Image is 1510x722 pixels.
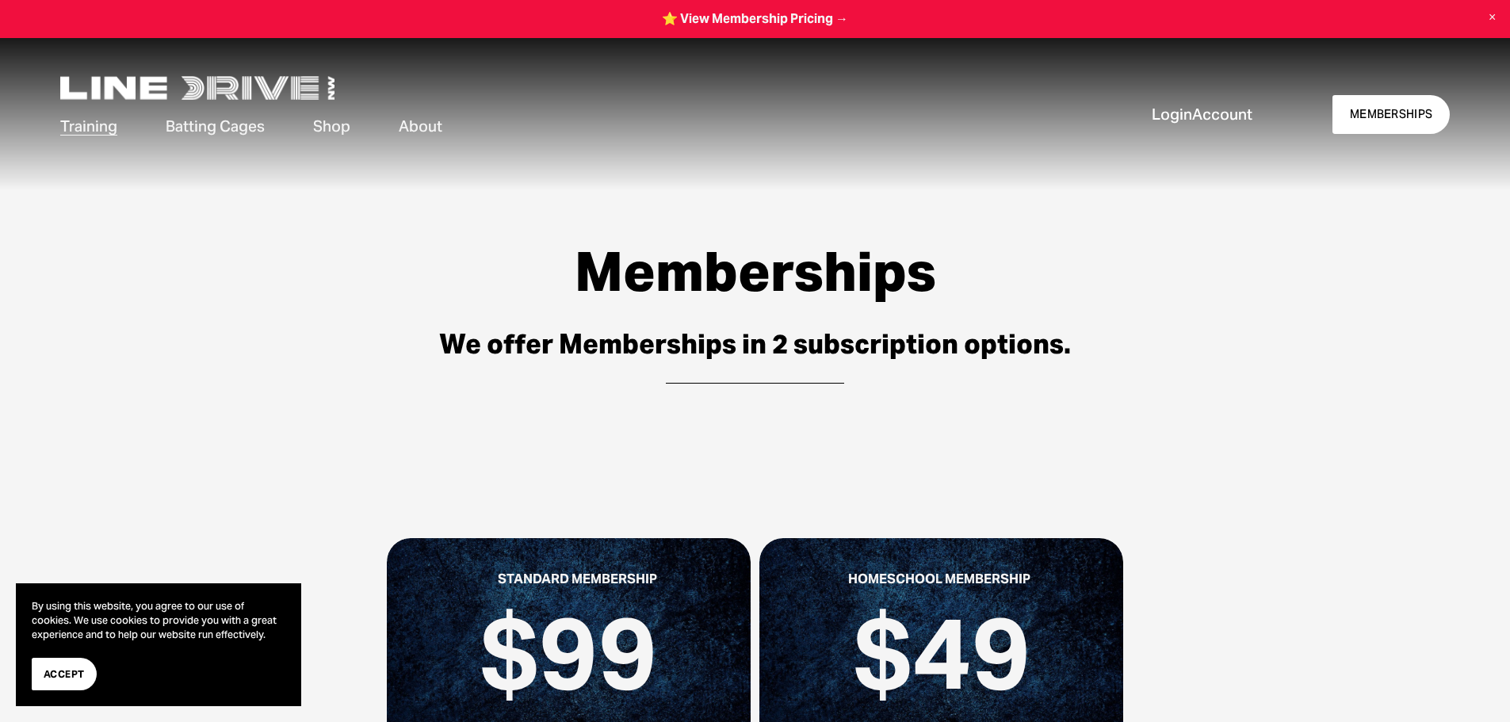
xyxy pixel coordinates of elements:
section: Cookie banner [16,583,301,706]
strong: HOMESCHOOL MEMBERSHIP [848,571,1030,587]
span: Accept [44,667,85,682]
strong: STANDARD MEMBERSHIP [498,571,657,587]
img: LineDrive NorthWest [60,76,334,100]
a: folder dropdown [166,114,265,139]
span: Batting Cages [166,116,265,137]
h3: We offer Memberships in 2 subscription options. [293,328,1217,361]
strong: $99 [480,589,658,717]
p: By using this website, you agree to our use of cookies. We use cookies to provide you with a grea... [32,599,285,642]
a: folder dropdown [399,114,442,139]
span: Training [60,116,117,137]
h1: Memberships [293,241,1217,303]
a: Shop [313,114,350,139]
span: About [399,116,442,137]
a: MEMBERSHIPS [1332,95,1449,134]
strong: $49 [853,589,1031,717]
a: folder dropdown [60,114,117,139]
button: Accept [32,658,97,690]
